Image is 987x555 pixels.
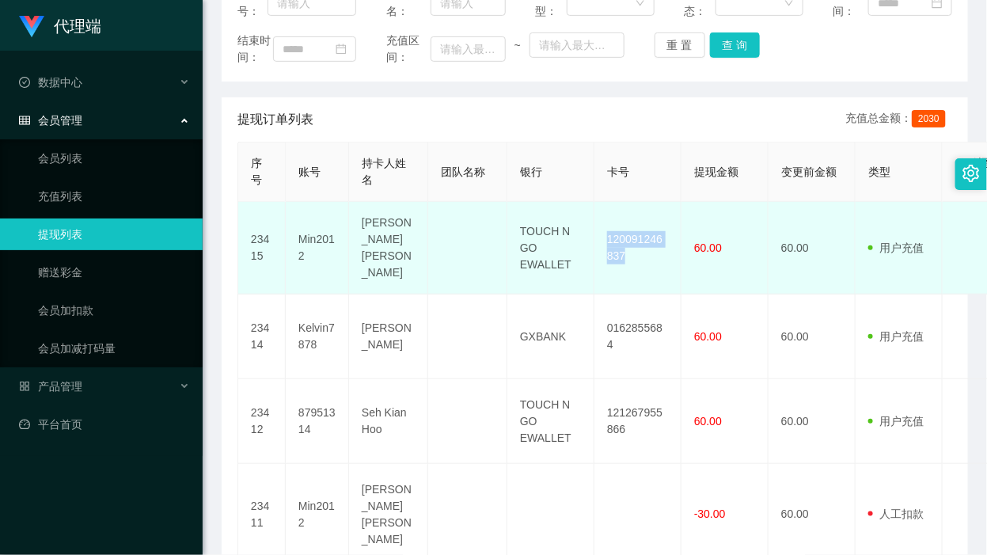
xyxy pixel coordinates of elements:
span: 变更前金额 [781,165,837,178]
input: 请输入最小值为 [431,36,506,62]
span: 提现订单列表 [237,110,313,129]
a: 充值列表 [38,181,190,212]
span: 数据中心 [19,76,82,89]
a: 会员列表 [38,143,190,174]
td: 121267955866 [594,379,681,464]
td: Min2012 [286,202,349,295]
td: 60.00 [769,295,856,379]
div: 充值总金额： [845,110,952,129]
td: 23415 [238,202,286,295]
span: 60.00 [694,330,722,343]
td: [PERSON_NAME] [349,295,428,379]
span: 2030 [912,110,946,127]
i: 图标: setting [962,165,980,182]
span: 卡号 [607,165,629,178]
span: 银行 [520,165,542,178]
a: 会员加减打码量 [38,333,190,364]
td: GXBANK [507,295,594,379]
td: Kelvin7878 [286,295,349,379]
td: 120091246837 [594,202,681,295]
img: logo.9652507e.png [19,16,44,38]
td: 60.00 [769,202,856,295]
td: 60.00 [769,379,856,464]
span: 用户充值 [868,415,924,428]
span: 持卡人姓名 [362,157,406,186]
i: 图标: table [19,115,30,126]
button: 查 询 [710,32,761,58]
td: TOUCH N GO EWALLET [507,202,594,295]
span: 类型 [868,165,890,178]
td: 0162855684 [594,295,681,379]
span: 60.00 [694,415,722,428]
a: 图标: dashboard平台首页 [19,409,190,440]
td: TOUCH N GO EWALLET [507,379,594,464]
i: 图标: appstore-o [19,381,30,392]
span: 用户充值 [868,330,924,343]
span: 60.00 [694,241,722,254]
input: 请输入最大值为 [530,32,624,58]
span: 团队名称 [441,165,485,178]
span: 用户充值 [868,241,924,254]
span: 提现金额 [694,165,738,178]
span: ~ [506,37,530,54]
a: 赠送彩金 [38,257,190,288]
span: 序号 [251,157,262,186]
span: -30.00 [694,507,726,520]
span: 账号 [298,165,321,178]
a: 提现列表 [38,219,190,250]
td: 87951314 [286,379,349,464]
span: 人工扣款 [868,507,924,520]
td: [PERSON_NAME] [PERSON_NAME] [349,202,428,295]
a: 代理端 [19,19,101,32]
td: 23412 [238,379,286,464]
td: 23414 [238,295,286,379]
td: Seh Kian Hoo [349,379,428,464]
span: 产品管理 [19,380,82,393]
button: 重 置 [655,32,705,58]
h1: 代理端 [54,1,101,51]
a: 会员加扣款 [38,295,190,326]
span: 充值区间： [386,32,431,66]
i: 图标: calendar [336,44,347,55]
i: 图标: check-circle-o [19,77,30,88]
span: 结束时间： [237,32,273,66]
span: 会员管理 [19,114,82,127]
